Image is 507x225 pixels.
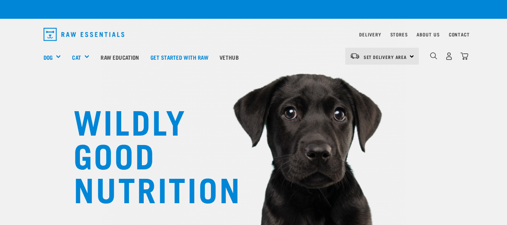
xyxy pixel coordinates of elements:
a: Delivery [359,33,381,36]
a: Stores [390,33,408,36]
a: Raw Education [95,42,144,72]
img: Raw Essentials Logo [44,28,125,41]
a: Get started with Raw [145,42,214,72]
a: About Us [417,33,439,36]
a: Vethub [214,42,244,72]
span: Set Delivery Area [364,56,407,58]
h1: WILDLY GOOD NUTRITION [74,103,224,205]
a: Dog [44,53,53,62]
a: Cat [72,53,81,62]
img: home-icon@2x.png [460,52,468,60]
img: home-icon-1@2x.png [430,52,437,59]
nav: dropdown navigation [38,25,470,44]
a: Contact [449,33,470,36]
img: van-moving.png [350,53,360,59]
img: user.png [445,52,453,60]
